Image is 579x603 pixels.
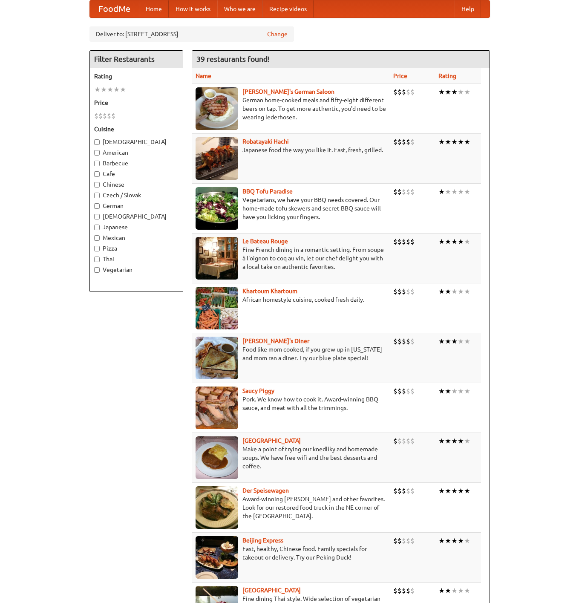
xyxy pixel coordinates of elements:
[94,267,100,273] input: Vegetarian
[438,137,445,147] li: ★
[410,137,415,147] li: $
[406,87,410,97] li: $
[107,85,113,94] li: ★
[196,245,386,271] p: Fine French dining in a romantic setting. From soupe à l'oignon to coq au vin, let our chef delig...
[94,161,100,166] input: Barbecue
[94,246,100,251] input: Pizza
[406,387,410,396] li: $
[438,287,445,296] li: ★
[398,536,402,545] li: $
[242,487,289,494] a: Der Speisewagen
[94,234,179,242] label: Mexican
[393,237,398,246] li: $
[94,150,100,156] input: American
[438,187,445,196] li: ★
[402,486,406,496] li: $
[94,125,179,133] h5: Cuisine
[451,536,458,545] li: ★
[94,244,179,253] label: Pizza
[196,187,238,230] img: tofuparadise.jpg
[196,96,386,121] p: German home-cooked meals and fifty-eight different beers on tap. To get more authentic, you'd nee...
[196,436,238,479] img: czechpoint.jpg
[445,337,451,346] li: ★
[464,137,470,147] li: ★
[464,536,470,545] li: ★
[402,586,406,595] li: $
[94,191,179,199] label: Czech / Slovak
[94,182,100,188] input: Chinese
[458,187,464,196] li: ★
[464,237,470,246] li: ★
[458,287,464,296] li: ★
[94,235,100,241] input: Mexican
[451,87,458,97] li: ★
[242,138,289,145] a: Robatayaki Hachi
[262,0,314,17] a: Recipe videos
[410,237,415,246] li: $
[402,436,406,446] li: $
[94,202,179,210] label: German
[113,85,120,94] li: ★
[398,287,402,296] li: $
[451,337,458,346] li: ★
[438,586,445,595] li: ★
[196,137,238,180] img: robatayaki.jpg
[94,214,100,219] input: [DEMOGRAPHIC_DATA]
[94,225,100,230] input: Japanese
[438,87,445,97] li: ★
[393,87,398,97] li: $
[398,187,402,196] li: $
[242,537,283,544] a: Beijing Express
[398,137,402,147] li: $
[438,486,445,496] li: ★
[445,187,451,196] li: ★
[242,238,288,245] b: Le Bateau Rouge
[410,187,415,196] li: $
[445,237,451,246] li: ★
[410,536,415,545] li: $
[398,337,402,346] li: $
[103,111,107,121] li: $
[94,138,179,146] label: [DEMOGRAPHIC_DATA]
[398,237,402,246] li: $
[196,545,386,562] p: Fast, healthy, Chinese food. Family specials for takeout or delivery. Try our Peking Duck!
[455,0,481,17] a: Help
[196,55,270,63] ng-pluralize: 39 restaurants found!
[406,237,410,246] li: $
[464,387,470,396] li: ★
[458,237,464,246] li: ★
[196,287,238,329] img: khartoum.jpg
[402,137,406,147] li: $
[410,287,415,296] li: $
[242,437,301,444] a: [GEOGRAPHIC_DATA]
[196,345,386,362] p: Food like mom cooked, if you grew up in [US_STATE] and mom ran a diner. Try our blue plate special!
[196,87,238,130] img: esthers.jpg
[451,387,458,396] li: ★
[445,287,451,296] li: ★
[398,436,402,446] li: $
[464,586,470,595] li: ★
[393,287,398,296] li: $
[393,137,398,147] li: $
[458,486,464,496] li: ★
[458,137,464,147] li: ★
[402,387,406,396] li: $
[464,187,470,196] li: ★
[242,288,297,294] a: Khartoum Khartoum
[94,265,179,274] label: Vegetarian
[242,338,309,344] a: [PERSON_NAME]'s Diner
[196,486,238,529] img: speisewagen.jpg
[242,188,293,195] b: BBQ Tofu Paradise
[458,586,464,595] li: ★
[451,486,458,496] li: ★
[196,387,238,429] img: saucy.jpg
[402,287,406,296] li: $
[406,436,410,446] li: $
[458,536,464,545] li: ★
[196,337,238,379] img: sallys.jpg
[393,586,398,595] li: $
[242,387,274,394] a: Saucy Piggy
[451,586,458,595] li: ★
